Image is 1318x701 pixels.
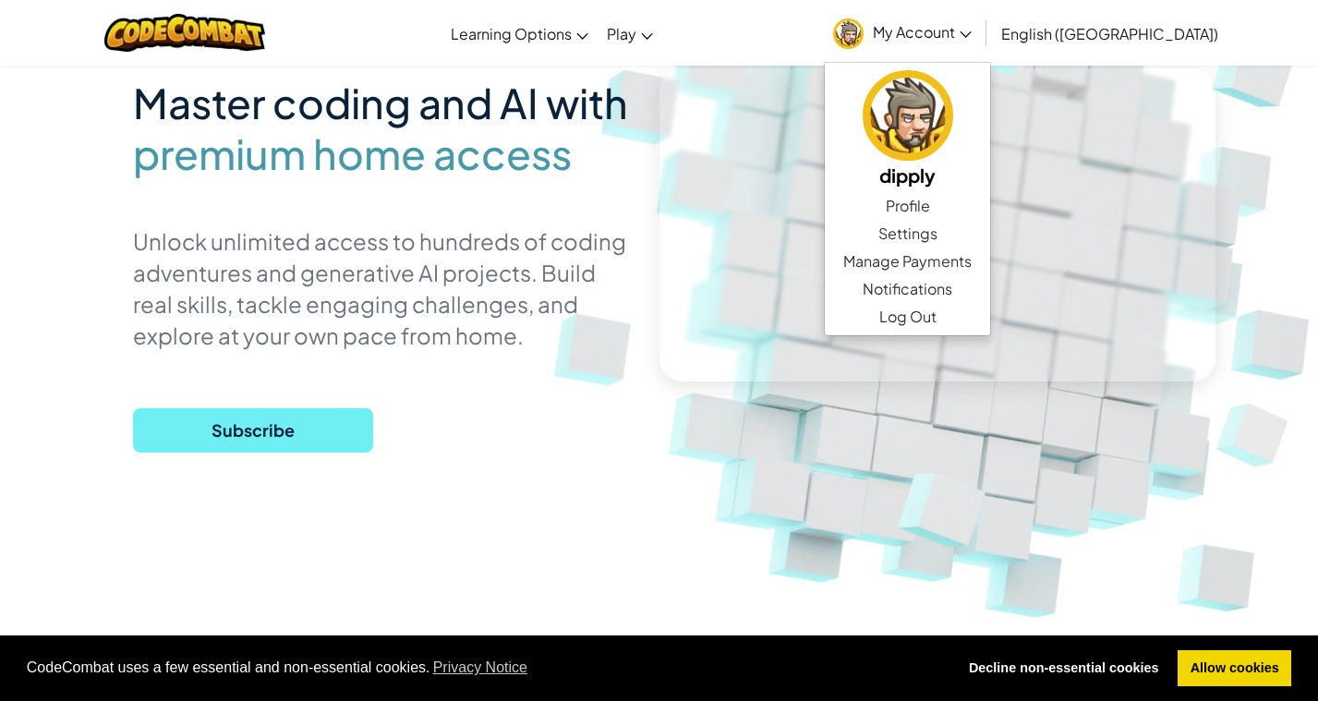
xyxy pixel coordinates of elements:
a: Settings [825,220,990,248]
a: English ([GEOGRAPHIC_DATA]) [992,8,1227,58]
span: Master coding and AI with [133,77,628,128]
span: Play [607,24,636,43]
img: avatar [833,18,864,49]
span: English ([GEOGRAPHIC_DATA]) [1001,24,1218,43]
a: Notifications [825,275,990,303]
h5: dipply [843,161,972,189]
a: deny cookies [956,650,1171,687]
a: dipply [825,67,990,192]
a: Manage Payments [825,248,990,275]
a: allow cookies [1178,650,1291,687]
a: Log Out [825,303,990,331]
img: avatar [863,70,953,161]
span: Learning Options [451,24,572,43]
a: Profile [825,192,990,220]
a: learn more about cookies [430,654,531,682]
a: My Account [824,4,981,62]
a: Learning Options [441,8,598,58]
span: premium home access [133,128,572,179]
img: CodeCombat logo [104,14,266,52]
span: CodeCombat uses a few essential and non-essential cookies. [27,654,942,682]
span: Notifications [863,278,952,300]
button: Subscribe [133,408,373,453]
a: Play [598,8,662,58]
p: Unlock unlimited access to hundreds of coding adventures and generative AI projects. Build real s... [133,225,632,351]
span: My Account [873,22,972,42]
img: Overlap cubes [863,420,1031,585]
